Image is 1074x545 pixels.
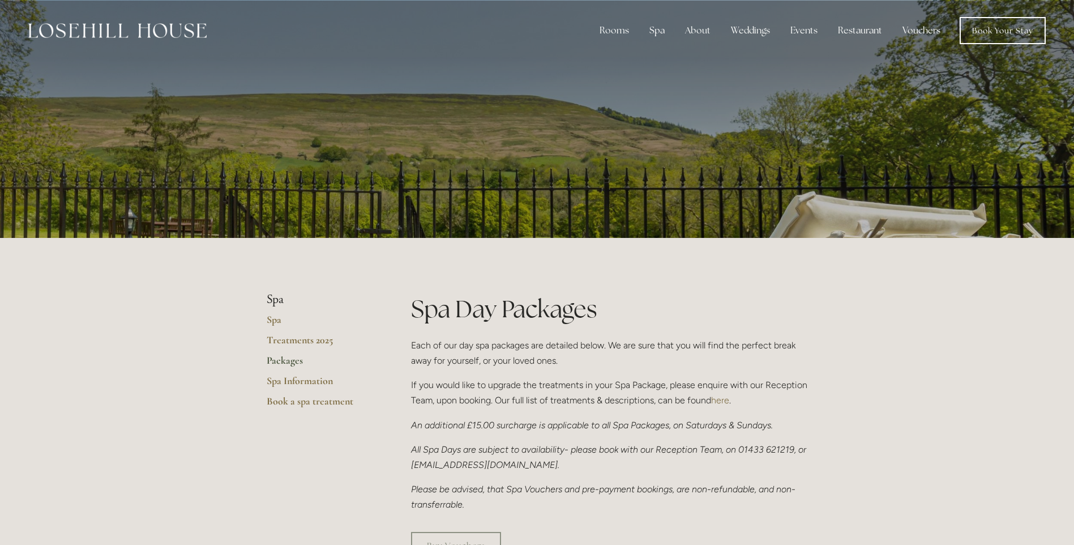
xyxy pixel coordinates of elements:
[591,19,638,42] div: Rooms
[267,395,375,415] a: Book a spa treatment
[640,19,674,42] div: Spa
[411,338,808,368] p: Each of our day spa packages are detailed below. We are sure that you will find the perfect break...
[28,23,207,38] img: Losehill House
[267,313,375,334] a: Spa
[711,395,729,406] a: here
[267,374,375,395] a: Spa Information
[893,19,949,42] a: Vouchers
[676,19,720,42] div: About
[411,292,808,326] h1: Spa Day Packages
[411,377,808,408] p: If you would like to upgrade the treatments in your Spa Package, please enquire with our Receptio...
[722,19,779,42] div: Weddings
[411,420,773,431] em: An additional £15.00 surcharge is applicable to all Spa Packages, on Saturdays & Sundays.
[267,334,375,354] a: Treatments 2025
[411,444,808,470] em: All Spa Days are subject to availability- please book with our Reception Team, on 01433 621219, o...
[781,19,827,42] div: Events
[411,484,795,510] em: Please be advised, that Spa Vouchers and pre-payment bookings, are non-refundable, and non-transf...
[267,292,375,307] li: Spa
[267,354,375,374] a: Packages
[829,19,891,42] div: Restaurant
[960,17,1046,44] a: Book Your Stay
